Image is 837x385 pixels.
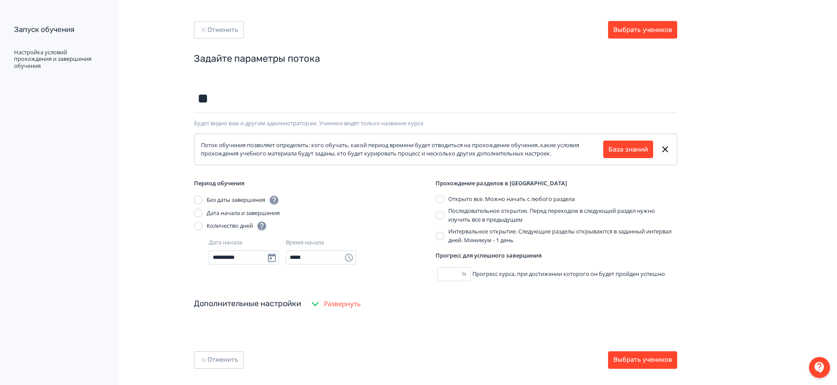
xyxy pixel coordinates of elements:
[14,25,102,35] div: Запуск обучения
[448,207,677,224] div: Последовательное открытие. Перед переходом в следующий раздел нужно изучить все в предыдущем
[207,221,267,231] div: Количество дней
[207,209,280,218] div: Дата начала и завершения
[201,141,603,158] div: Поток обучения позволяет определить: кого обучать, какой период времени будет отводиться на прохо...
[608,145,648,155] a: База знаний
[286,238,324,247] div: Время начала
[608,351,677,369] button: Выбрать учеников
[194,298,301,310] div: Дополнительные настройки
[14,49,102,70] div: Настройка условий прохождения и завершения обучения
[308,295,362,313] button: Развернуть
[194,179,436,188] div: Период обучения
[448,195,575,204] div: Открыто все. Можно начать с любого раздела
[194,53,677,65] div: Задайте параметры потока
[462,270,470,279] div: %
[194,21,244,39] button: Отменить
[603,141,653,158] button: База знаний
[436,267,677,281] div: Прогресс курса, при достижении которого он будет пройден успешно
[324,299,361,309] span: Развернуть
[194,120,677,127] div: Будет видно вам и другим администраторам. Ученики видят только название курса
[209,238,242,247] div: Дата начала
[194,351,244,369] button: Отменить
[448,227,677,244] div: Интервальное открытие. Следующие разделы открываются в заданный интервал дней. Минимум - 1 день
[608,21,677,39] button: Выбрать учеников
[207,195,279,205] div: Без даты завершения
[436,179,677,188] div: Прохождение разделов в [GEOGRAPHIC_DATA]
[436,251,677,260] div: Прогресс для успешного завершения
